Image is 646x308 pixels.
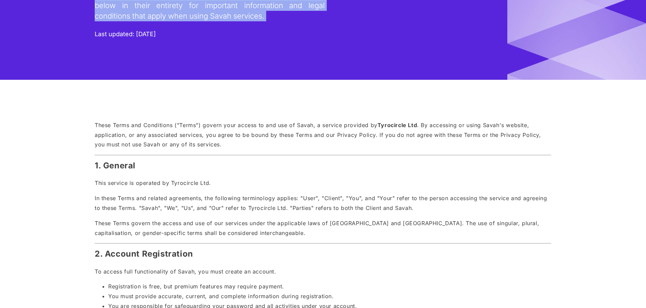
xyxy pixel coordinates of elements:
[95,267,551,277] p: To access full functionality of Savah, you must create an account.
[108,282,551,291] p: Registration is free, but premium features may require payment.
[95,218,551,238] p: These Terms govern the access and use of our services under the applicable laws of [GEOGRAPHIC_DA...
[95,178,551,188] p: This service is operated by Tyrocircle Ltd.
[95,120,551,149] p: These Terms and Conditions ("Terms") govern your access to and use of Savah, a service provided b...
[95,246,551,261] h3: 2. Account Registration
[95,193,551,213] p: In these Terms and related agreements, the following terminology applies: "User", "Client", "You"...
[108,291,551,301] p: You must provide accurate, current, and complete information during registration.
[95,29,156,39] div: Last updated: [DATE]
[612,276,646,308] iframe: Chat Widget
[377,122,417,128] strong: Tyrocircle Ltd
[95,158,551,173] h3: 1. General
